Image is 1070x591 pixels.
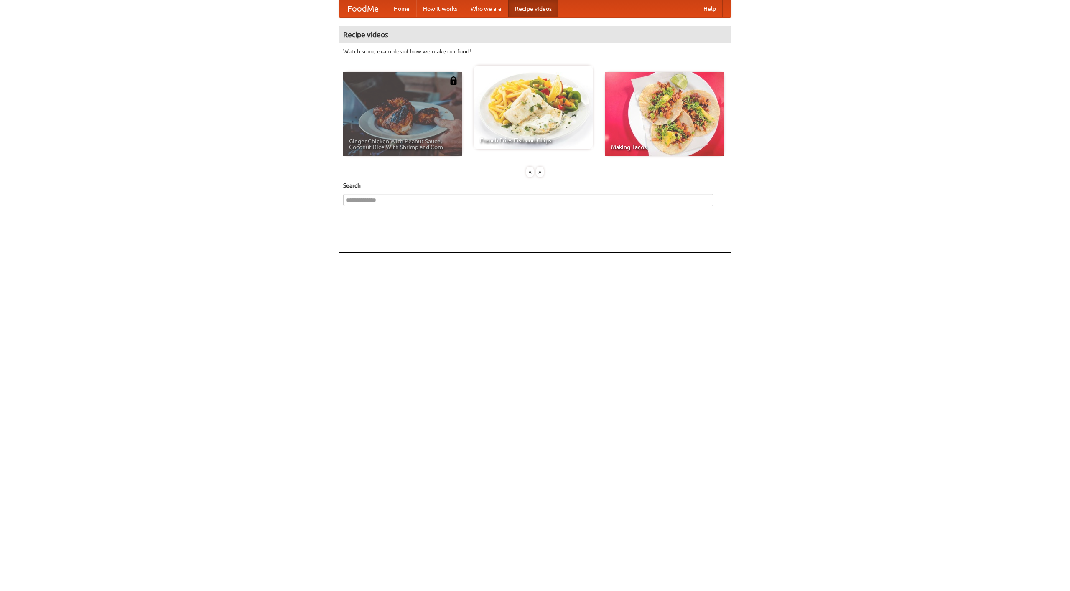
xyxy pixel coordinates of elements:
span: French Fries Fish and Chips [480,137,587,143]
p: Watch some examples of how we make our food! [343,47,727,56]
h5: Search [343,181,727,190]
div: « [526,167,534,177]
a: French Fries Fish and Chips [474,66,593,149]
span: Making Tacos [611,144,718,150]
a: How it works [416,0,464,17]
a: Making Tacos [605,72,724,156]
h4: Recipe videos [339,26,731,43]
a: Home [387,0,416,17]
a: Recipe videos [508,0,558,17]
img: 483408.png [449,76,458,85]
div: » [536,167,544,177]
a: Who we are [464,0,508,17]
a: Help [697,0,723,17]
a: FoodMe [339,0,387,17]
